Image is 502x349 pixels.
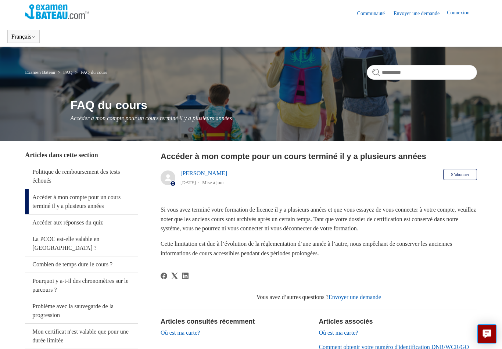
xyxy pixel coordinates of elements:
[25,256,138,273] a: Combien de temps dure le cours ?
[11,33,36,40] button: Français
[161,205,477,233] p: Si vous avez terminé votre formation de licence il y a plusieurs années et que vous essayez de vo...
[161,239,477,258] p: Cette limitation est due à l’évolution de la réglementation d’une année à l’autre, nous empêchant...
[161,150,477,162] h2: Accéder à mon compte pour un cours terminé il y a plusieurs années
[182,273,189,279] svg: Partager cette page sur LinkedIn
[25,189,138,214] a: Accéder à mon compte pour un cours terminé il y a plusieurs années
[56,69,73,75] li: FAQ
[171,273,178,279] a: X Corp
[161,330,200,336] a: Où est ma carte?
[25,215,138,231] a: Accéder aux réponses du quiz
[25,298,138,323] a: Problème avec la sauvegarde de la progression
[329,294,381,300] a: Envoyer une demande
[394,10,447,17] a: Envoyer une demande
[63,69,72,75] a: FAQ
[70,115,232,121] span: Accéder à mon compte pour un cours terminé il y a plusieurs années
[25,324,138,349] a: Mon certificat n'est valable que pour une durée limitée
[180,170,227,176] a: [PERSON_NAME]
[202,180,224,185] li: Mise à jour
[367,65,477,80] input: Rechercher
[171,273,178,279] svg: Partager cette page sur X Corp
[182,273,189,279] a: LinkedIn
[70,96,477,114] h1: FAQ du cours
[447,9,477,18] a: Connexion
[25,231,138,256] a: La PCOC est-elle valable en [GEOGRAPHIC_DATA] ?
[319,330,358,336] a: Où est ma carte?
[161,293,477,302] div: Vous avez d’autres questions ?
[25,151,98,159] span: Articles dans cette section
[25,69,55,75] a: Examen Bateau
[319,317,477,327] h2: Articles associés
[73,69,107,75] li: FAQ du cours
[25,4,89,19] img: Page d’accueil du Centre d’aide Examen Bateau
[80,69,107,75] a: FAQ du cours
[443,169,477,180] button: S’abonner à Article
[357,10,392,17] a: Communauté
[25,69,56,75] li: Examen Bateau
[25,164,138,189] a: Politique de remboursement des tests échoués
[180,180,196,185] time: 08/05/2025 11:55
[161,273,167,279] a: Facebook
[25,273,138,298] a: Pourquoi y a-t-il des chronomètres sur le parcours ?
[161,273,167,279] svg: Partager cette page sur Facebook
[477,324,496,343] button: Live chat
[161,317,311,327] h2: Articles consultés récemment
